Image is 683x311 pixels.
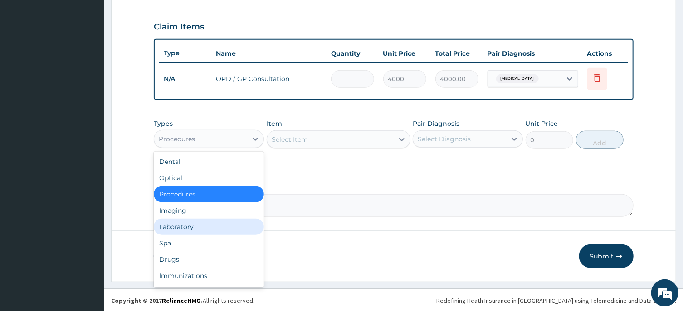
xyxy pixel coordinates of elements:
td: OPD / GP Consultation [211,70,326,88]
h3: Claim Items [154,22,204,32]
label: Types [154,120,173,128]
div: Laboratory [154,219,264,235]
div: Redefining Heath Insurance in [GEOGRAPHIC_DATA] using Telemedicine and Data Science! [436,296,676,305]
th: Pair Diagnosis [483,44,583,62]
label: Item [267,119,282,128]
div: Select Diagnosis [418,134,471,144]
button: Submit [579,244,634,268]
label: Comment [154,182,633,189]
div: Others [154,284,264,300]
label: Unit Price [526,119,558,128]
div: Drugs [154,251,264,268]
div: Optical [154,170,264,186]
th: Total Price [431,44,483,62]
div: Procedures [159,134,195,144]
div: Minimize live chat window [149,5,171,26]
th: Quantity [327,44,379,62]
img: d_794563401_company_1708531726252_794563401 [17,45,37,68]
div: Procedures [154,186,264,202]
span: We're online! [53,96,125,187]
button: Add [576,131,624,149]
th: Type [159,45,211,62]
div: Spa [154,235,264,251]
div: Dental [154,153,264,170]
th: Unit Price [379,44,431,62]
textarea: Type your message and hit 'Enter' [5,211,173,243]
th: Name [211,44,326,62]
th: Actions [583,44,628,62]
td: N/A [159,71,211,87]
div: Select Item [272,135,308,144]
div: Chat with us now [47,51,152,62]
strong: Copyright © 2017 . [111,297,203,305]
span: [MEDICAL_DATA] [496,74,539,83]
label: Pair Diagnosis [413,119,459,128]
div: Immunizations [154,268,264,284]
div: Imaging [154,202,264,219]
a: RelianceHMO [162,297,201,305]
